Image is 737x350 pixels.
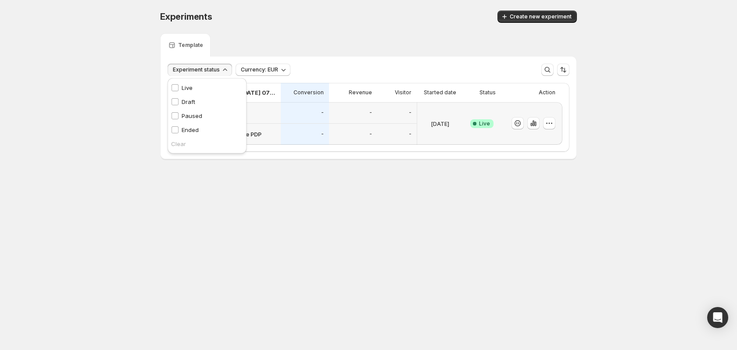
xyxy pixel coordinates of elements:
button: Create new experiment [497,11,577,23]
span: Experiment status [173,66,220,73]
p: Visitor [395,89,411,96]
p: Started date [424,89,456,96]
p: - [369,131,372,138]
p: Draft [182,97,195,106]
p: Action [539,89,555,96]
span: Live [479,120,490,127]
span: Currency: EUR [241,66,278,73]
p: [DATE] [431,119,449,128]
p: - [369,109,372,116]
button: Currency: EUR [236,64,290,76]
p: Status [479,89,496,96]
p: - [409,109,411,116]
p: Conversion [293,89,324,96]
span: Experiments [160,11,212,22]
p: - [321,109,324,116]
p: - [409,131,411,138]
button: Sort the results [557,64,569,76]
p: Live [182,83,193,92]
p: Template [178,42,203,49]
p: Revenue [349,89,372,96]
p: - [321,131,324,138]
button: Experiment status [168,64,232,76]
div: Open Intercom Messenger [707,307,728,328]
p: Paused [182,111,202,120]
p: Ended [182,125,199,134]
span: Create new experiment [510,13,572,20]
